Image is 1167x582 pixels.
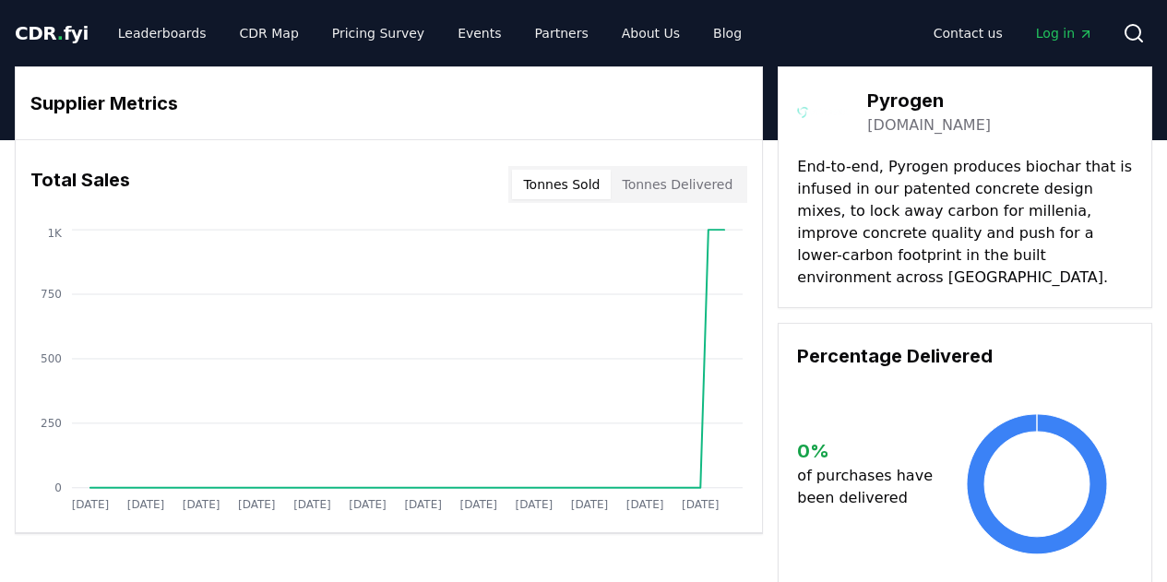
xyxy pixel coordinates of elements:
tspan: 0 [54,481,62,494]
a: CDR Map [225,17,314,50]
h3: Total Sales [30,166,130,203]
tspan: [DATE] [460,498,498,511]
tspan: [DATE] [293,498,331,511]
tspan: 750 [41,288,62,301]
tspan: [DATE] [626,498,664,511]
button: Tonnes Delivered [611,170,744,199]
img: Pyrogen-logo [797,86,849,137]
a: CDR.fyi [15,20,89,46]
tspan: [DATE] [183,498,220,511]
tspan: [DATE] [238,498,276,511]
span: CDR fyi [15,22,89,44]
button: Tonnes Sold [512,170,611,199]
tspan: [DATE] [127,498,165,511]
a: [DOMAIN_NAME] [867,114,991,137]
a: Leaderboards [103,17,221,50]
nav: Main [103,17,756,50]
h3: Percentage Delivered [797,342,1133,370]
a: Pricing Survey [317,17,439,50]
h3: Supplier Metrics [30,89,747,117]
tspan: [DATE] [405,498,443,511]
span: Log in [1036,24,1093,42]
a: Partners [520,17,603,50]
tspan: [DATE] [72,498,110,511]
a: Contact us [919,17,1018,50]
tspan: [DATE] [682,498,720,511]
a: About Us [607,17,695,50]
a: Blog [698,17,756,50]
h3: 0 % [797,437,940,465]
tspan: [DATE] [349,498,387,511]
tspan: [DATE] [516,498,554,511]
nav: Main [919,17,1108,50]
tspan: 500 [41,352,62,365]
p: of purchases have been delivered [797,465,940,509]
span: . [57,22,64,44]
a: Events [443,17,516,50]
tspan: 1K [47,227,63,240]
a: Log in [1021,17,1108,50]
tspan: 250 [41,417,62,430]
p: End-to-end, Pyrogen produces biochar that is infused in our patented concrete design mixes, to lo... [797,156,1133,289]
h3: Pyrogen [867,87,991,114]
tspan: [DATE] [571,498,609,511]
